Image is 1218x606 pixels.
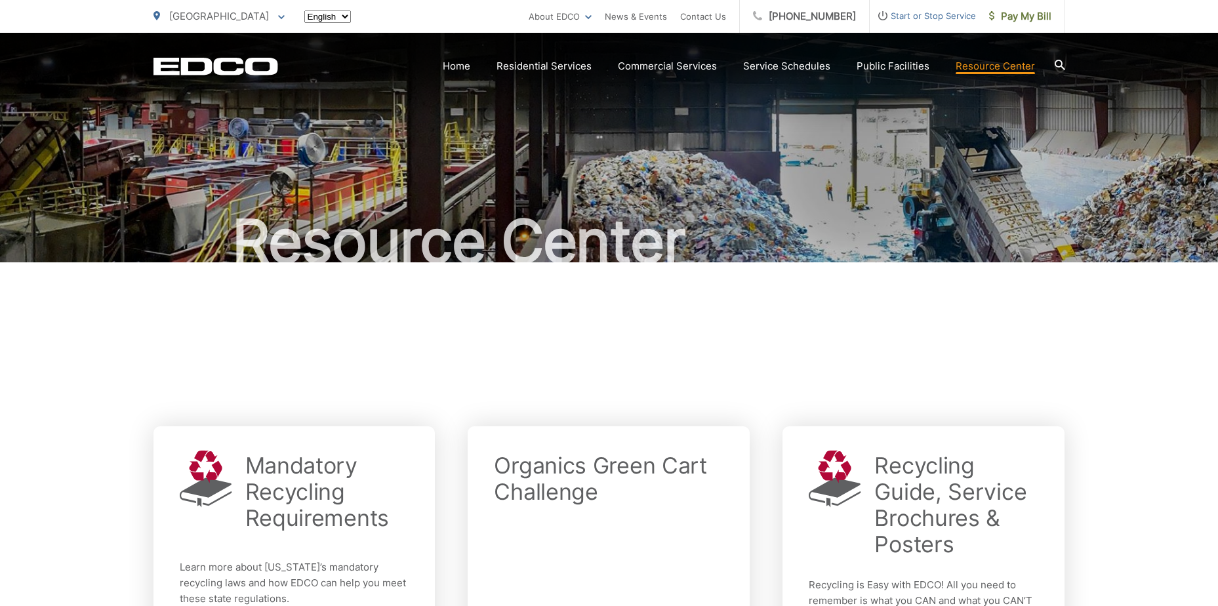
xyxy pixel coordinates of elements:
a: News & Events [605,9,667,24]
a: Residential Services [497,58,592,74]
a: Home [443,58,470,74]
a: Resource Center [956,58,1035,74]
h2: Organics Green Cart Challenge [494,453,723,505]
a: Commercial Services [618,58,717,74]
a: Contact Us [680,9,726,24]
span: [GEOGRAPHIC_DATA] [169,10,269,22]
h1: Resource Center [153,209,1065,274]
select: Select a language [304,10,351,23]
h2: Mandatory Recycling Requirements [245,453,409,531]
a: Public Facilities [857,58,929,74]
a: About EDCO [529,9,592,24]
h2: Recycling Guide, Service Brochures & Posters [874,453,1038,557]
a: Service Schedules [743,58,830,74]
span: Pay My Bill [989,9,1051,24]
a: EDCD logo. Return to the homepage. [153,57,278,75]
